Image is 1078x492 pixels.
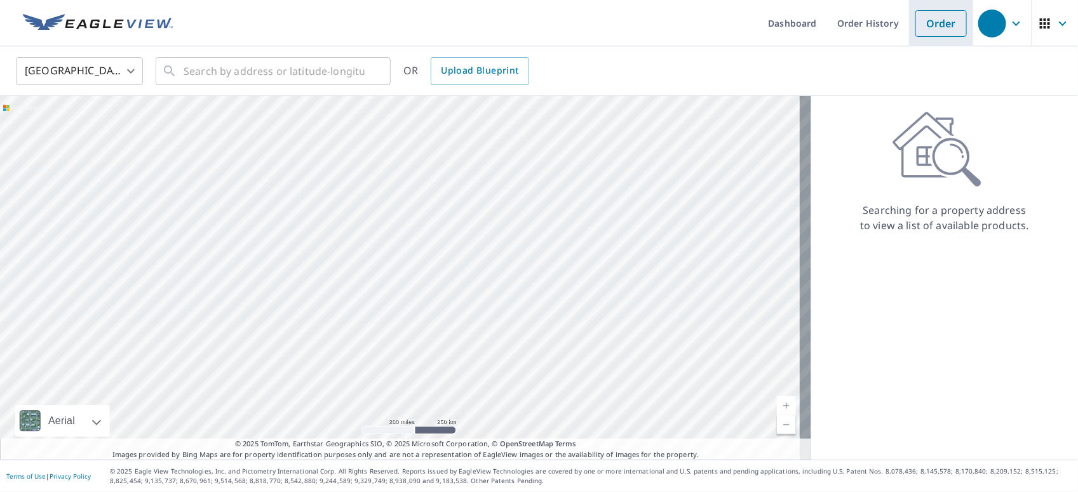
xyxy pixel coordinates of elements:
[777,415,796,434] a: Current Level 5, Zoom Out
[403,57,529,85] div: OR
[777,396,796,415] a: Current Level 5, Zoom In
[6,472,46,481] a: Terms of Use
[859,203,1030,233] p: Searching for a property address to view a list of available products.
[23,14,173,33] img: EV Logo
[184,53,365,89] input: Search by address or latitude-longitude
[44,405,79,437] div: Aerial
[16,53,143,89] div: [GEOGRAPHIC_DATA]
[110,467,1072,486] p: © 2025 Eagle View Technologies, Inc. and Pictometry International Corp. All Rights Reserved. Repo...
[6,472,91,480] p: |
[50,472,91,481] a: Privacy Policy
[431,57,529,85] a: Upload Blueprint
[915,10,967,37] a: Order
[15,405,110,437] div: Aerial
[441,63,518,79] span: Upload Blueprint
[555,439,576,448] a: Terms
[235,439,576,449] span: © 2025 TomTom, Earthstar Geographics SIO, © 2025 Microsoft Corporation, ©
[500,439,553,448] a: OpenStreetMap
